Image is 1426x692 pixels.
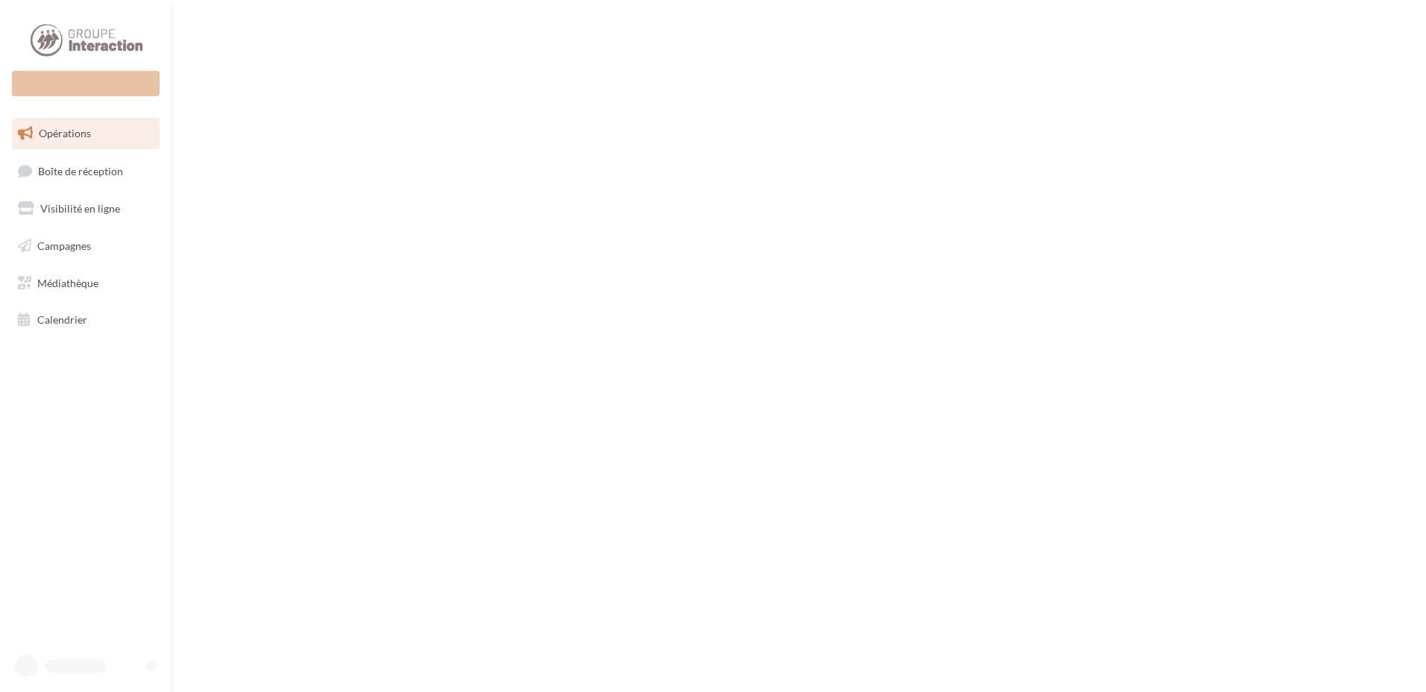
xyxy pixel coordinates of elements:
[38,164,123,177] span: Boîte de réception
[9,155,163,187] a: Boîte de réception
[37,239,91,252] span: Campagnes
[39,127,91,139] span: Opérations
[9,118,163,149] a: Opérations
[37,276,98,289] span: Médiathèque
[40,202,120,215] span: Visibilité en ligne
[37,313,87,326] span: Calendrier
[9,230,163,262] a: Campagnes
[9,304,163,336] a: Calendrier
[9,268,163,299] a: Médiathèque
[9,193,163,224] a: Visibilité en ligne
[12,71,160,96] div: Nouvelle campagne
